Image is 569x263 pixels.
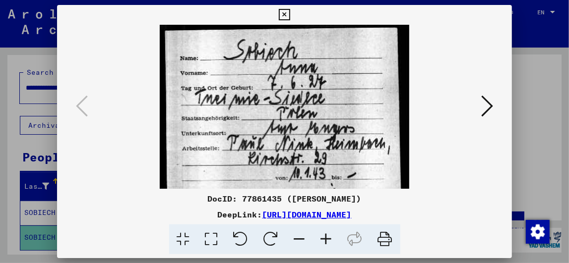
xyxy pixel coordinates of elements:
a: [URL][DOMAIN_NAME] [262,210,352,219]
div: DeepLink: [57,209,512,220]
div: Change consent [525,219,549,243]
img: Change consent [526,220,550,244]
div: DocID: 77861435 ([PERSON_NAME]) [57,193,512,205]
